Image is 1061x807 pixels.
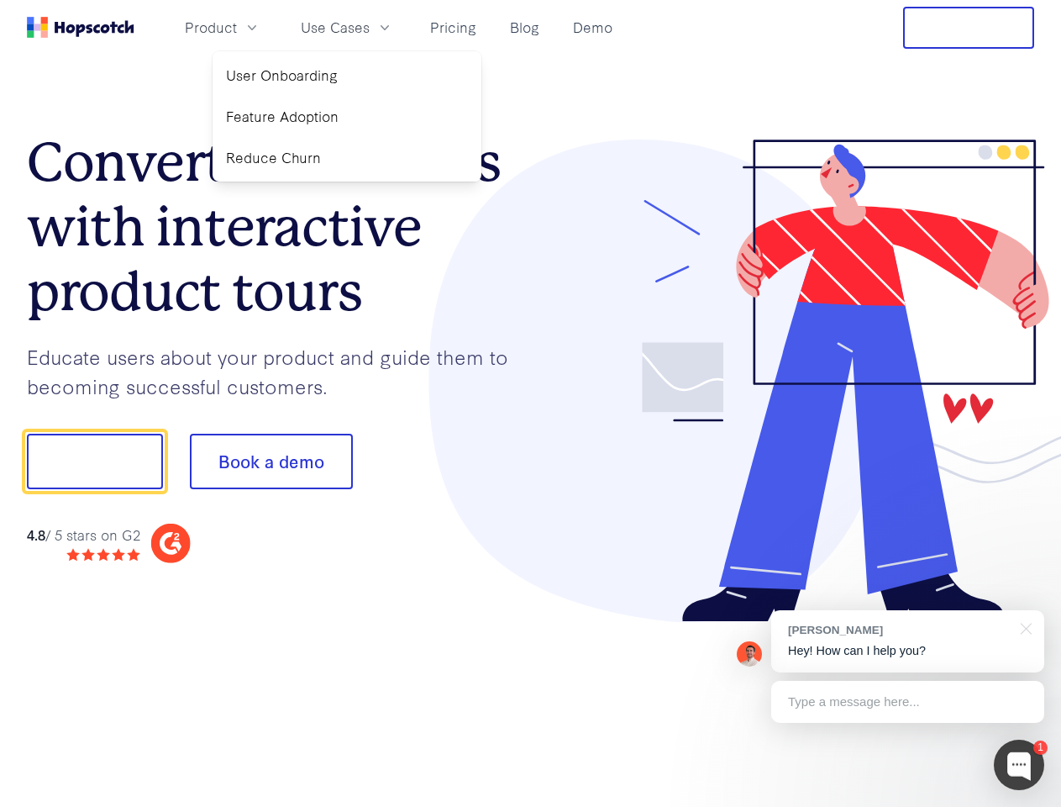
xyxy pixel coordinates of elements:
[788,622,1011,638] div: [PERSON_NAME]
[219,140,475,175] a: Reduce Churn
[27,525,45,544] strong: 4.8
[219,99,475,134] a: Feature Adoption
[27,434,163,489] button: Show me!
[788,642,1027,660] p: Hey! How can I help you?
[1033,741,1048,755] div: 1
[219,58,475,92] a: User Onboarding
[503,13,546,41] a: Blog
[291,13,403,41] button: Use Cases
[301,17,370,38] span: Use Cases
[27,17,134,38] a: Home
[737,641,762,667] img: Mark Spera
[175,13,271,41] button: Product
[27,342,531,400] p: Educate users about your product and guide them to becoming successful customers.
[903,7,1034,49] button: Free Trial
[423,13,483,41] a: Pricing
[771,681,1044,723] div: Type a message here...
[27,130,531,324] h1: Convert more trials with interactive product tours
[27,525,140,546] div: / 5 stars on G2
[185,17,237,38] span: Product
[566,13,619,41] a: Demo
[190,434,353,489] button: Book a demo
